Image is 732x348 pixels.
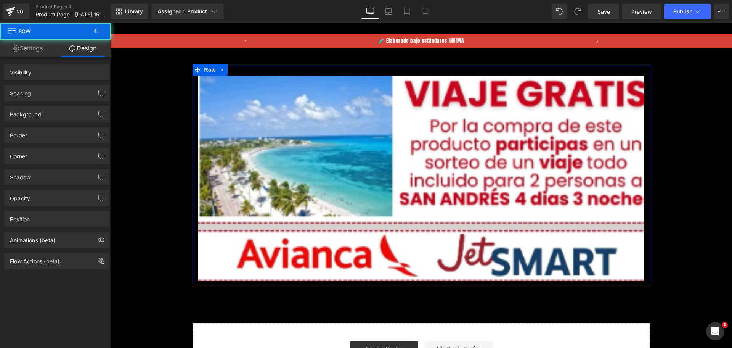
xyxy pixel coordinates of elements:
div: Corner [10,149,27,159]
iframe: Intercom live chat [706,322,724,340]
span: 1 [722,322,728,328]
button: Anuncio siguiente [478,11,495,26]
a: Explore Blocks [239,318,308,333]
span: Preview [631,8,652,16]
a: Expand / Collapse [108,41,117,53]
button: Publish [664,4,711,19]
div: Anuncio [144,11,478,26]
div: Position [10,212,30,222]
span: Product Page - [DATE] 15:38:17 [35,11,109,18]
button: Redo [570,4,585,19]
a: Tablet [398,4,416,19]
span: Publish [673,8,692,14]
span: Library [125,8,143,15]
a: Preview [622,4,661,19]
div: v6 [15,6,25,16]
a: Add Single Section [314,318,383,333]
div: Background [10,107,41,118]
div: Flow Actions (beta) [10,254,59,264]
div: Assigned 1 Product [157,8,218,15]
button: Undo [552,4,567,19]
div: Visibility [10,65,31,76]
span: Row [92,41,108,53]
a: Design [55,40,111,57]
button: More [714,4,729,19]
a: Mobile [416,4,434,19]
div: Shadow [10,170,30,180]
button: Anuncio anterior [127,11,144,26]
slideshow-component: Barra de anuncios [133,11,490,26]
div: Border [10,128,27,139]
a: Laptop [379,4,398,19]
div: Opacity [10,191,30,201]
div: Animations (beta) [10,233,55,243]
span: Row [8,23,84,40]
a: v6 [3,4,29,19]
a: Product Pages [35,4,123,10]
span: 🧪 Elaborado bajo estándares INVIMA [268,14,354,21]
a: New Library [111,4,148,19]
a: Desktop [361,4,379,19]
div: Spacing [10,86,31,97]
span: Save [597,8,610,16]
div: 1 de 4 [144,11,478,26]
